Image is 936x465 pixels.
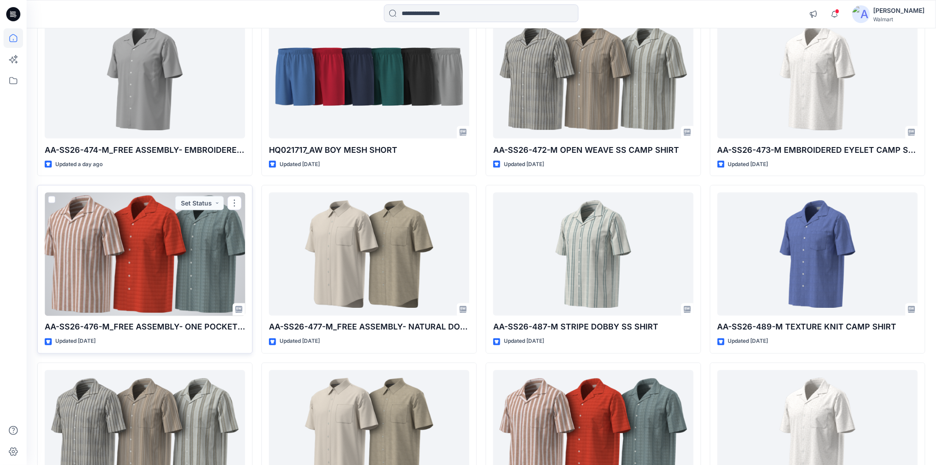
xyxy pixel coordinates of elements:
[45,321,245,333] p: AA-SS26-476-M_FREE ASSEMBLY- ONE POCKET CAMP SHIRT
[269,321,469,333] p: AA-SS26-477-M_FREE ASSEMBLY- NATURAL DOBBY SS SHIRT
[504,337,544,346] p: Updated [DATE]
[717,144,918,156] p: AA-SS26-473-M EMBROIDERED EYELET CAMP SHIRT
[717,15,918,138] a: AA-SS26-473-M EMBROIDERED EYELET CAMP SHIRT
[728,160,768,169] p: Updated [DATE]
[493,193,694,316] a: AA-SS26-487-M STRIPE DOBBY SS SHIRT
[874,16,925,23] div: Walmart
[269,193,469,316] a: AA-SS26-477-M_FREE ASSEMBLY- NATURAL DOBBY SS SHIRT
[493,15,694,138] a: AA-SS26-472-M OPEN WEAVE SS CAMP SHIRT
[717,321,918,333] p: AA-SS26-489-M TEXTURE KNIT CAMP SHIRT
[55,337,96,346] p: Updated [DATE]
[874,5,925,16] div: [PERSON_NAME]
[493,144,694,156] p: AA-SS26-472-M OPEN WEAVE SS CAMP SHIRT
[504,160,544,169] p: Updated [DATE]
[269,15,469,138] a: HQ021717_AW BOY MESH SHORT
[45,144,245,156] p: AA-SS26-474-M_FREE ASSEMBLY- EMBROIDERED CAMP SHIRT
[45,193,245,316] a: AA-SS26-476-M_FREE ASSEMBLY- ONE POCKET CAMP SHIRT
[852,5,870,23] img: avatar
[269,144,469,156] p: HQ021717_AW BOY MESH SHORT
[728,337,768,346] p: Updated [DATE]
[45,15,245,138] a: AA-SS26-474-M_FREE ASSEMBLY- EMBROIDERED CAMP SHIRT
[717,193,918,316] a: AA-SS26-489-M TEXTURE KNIT CAMP SHIRT
[493,321,694,333] p: AA-SS26-487-M STRIPE DOBBY SS SHIRT
[55,160,103,169] p: Updated a day ago
[280,160,320,169] p: Updated [DATE]
[280,337,320,346] p: Updated [DATE]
